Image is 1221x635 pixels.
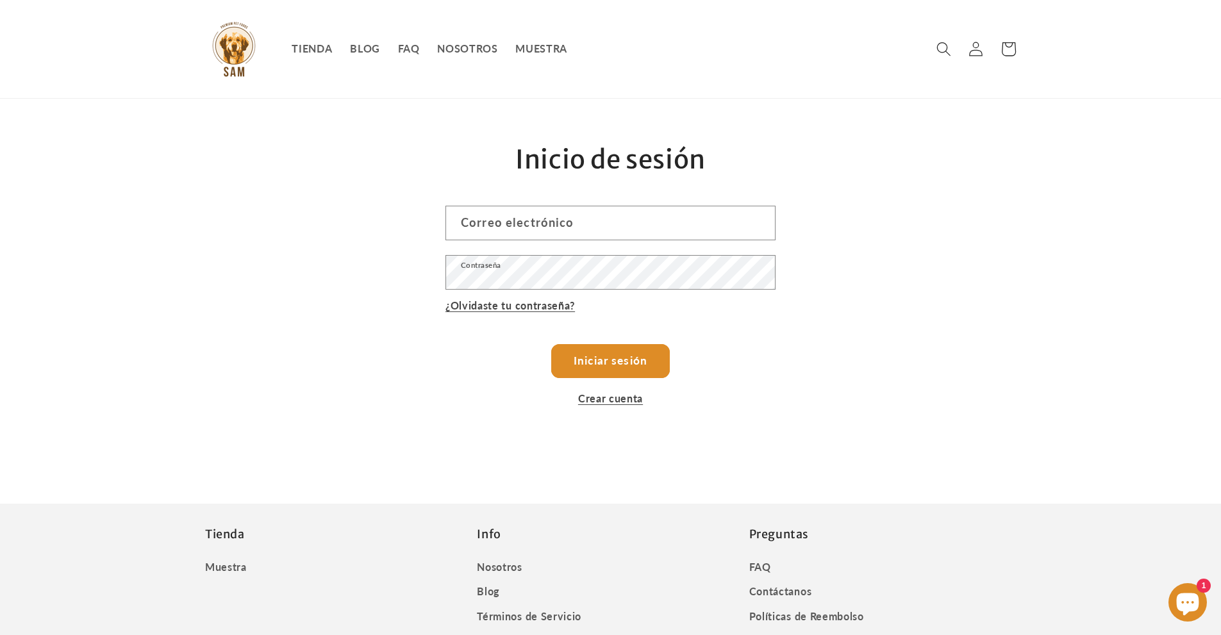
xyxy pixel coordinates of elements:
a: ¿Olvidaste tu contraseña? [445,297,575,314]
h2: Preguntas [749,527,1016,541]
a: FAQ [389,34,429,65]
h1: Inicio de sesión [445,143,776,176]
a: FAQ [749,558,771,579]
a: NOSOTROS [428,34,506,65]
img: Sam Pet Foods [205,21,263,78]
span: NOSOTROS [437,42,498,55]
span: FAQ [398,42,420,55]
h2: Tienda [205,527,472,541]
a: Crear cuenta [578,390,643,407]
a: TIENDA [283,34,342,65]
a: Blog [477,579,500,604]
span: MUESTRA [515,42,567,55]
a: MUESTRA [507,34,576,65]
a: BLOG [341,34,388,65]
a: Nosotros [477,558,522,579]
a: Contáctanos [749,579,812,604]
h2: Info [477,527,743,541]
inbox-online-store-chat: Chat de la tienda online Shopify [1165,583,1211,625]
span: BLOG [350,42,380,55]
a: Términos de Servicio [477,604,581,629]
summary: Búsqueda [927,33,960,65]
a: Muestra [205,558,247,579]
button: Iniciar sesión [551,344,669,379]
a: Políticas de Reembolso [749,604,864,629]
input: Correo electrónico [446,206,775,240]
span: TIENDA [292,42,332,55]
